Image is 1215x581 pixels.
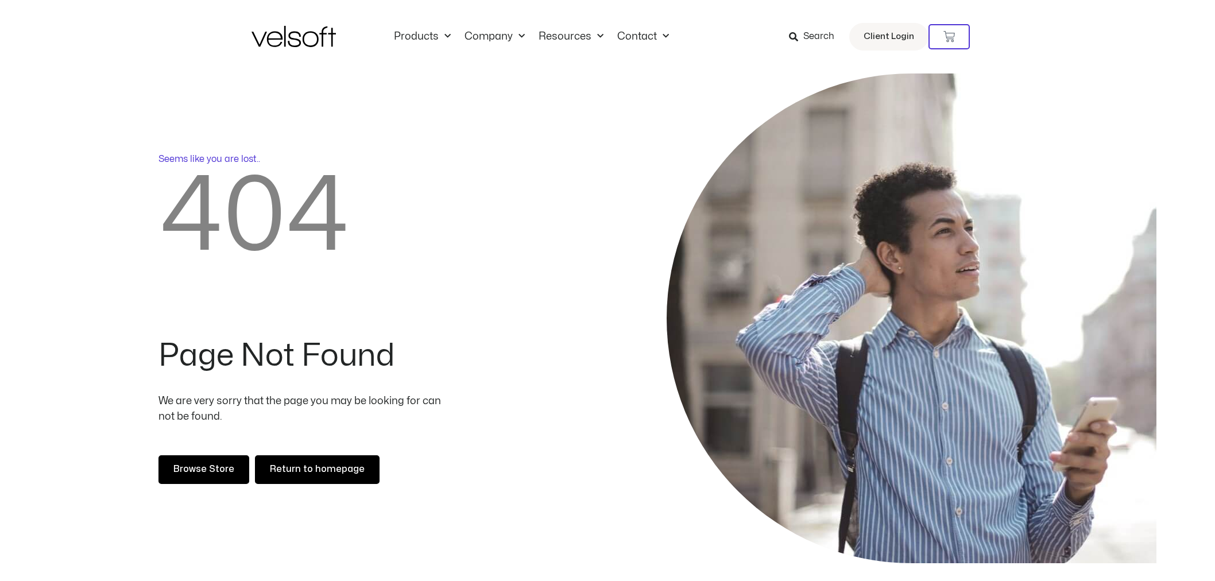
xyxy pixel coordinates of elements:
[610,30,676,43] a: ContactMenu Toggle
[158,393,449,424] p: We are very sorry that the page you may be looking for can not be found.
[387,30,676,43] nav: Menu
[387,30,458,43] a: ProductsMenu Toggle
[789,27,842,47] a: Search
[158,455,249,484] a: Browse Store
[849,23,928,51] a: Client Login
[158,166,449,269] h2: 404
[173,462,234,477] span: Browse Store
[458,30,532,43] a: CompanyMenu Toggle
[158,340,449,371] h2: Page Not Found
[255,455,380,484] a: Return to homepage
[158,152,449,166] p: Seems like you are lost..
[270,462,365,477] span: Return to homepage
[803,29,834,44] span: Search
[864,29,914,44] span: Client Login
[251,26,336,47] img: Velsoft Training Materials
[532,30,610,43] a: ResourcesMenu Toggle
